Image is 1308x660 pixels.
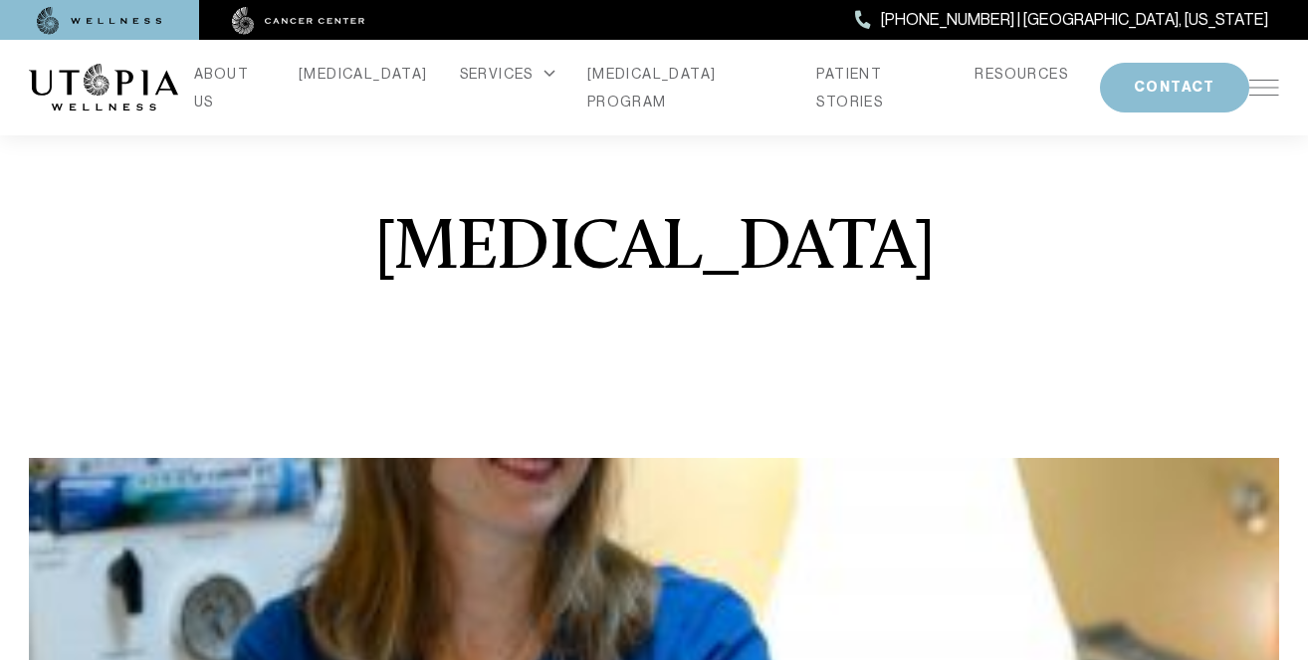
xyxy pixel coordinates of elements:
a: ABOUT US [194,60,267,115]
a: [MEDICAL_DATA] [299,60,428,88]
img: wellness [37,7,162,35]
a: RESOURCES [975,60,1068,88]
img: icon-hamburger [1249,80,1279,96]
span: [PHONE_NUMBER] | [GEOGRAPHIC_DATA], [US_STATE] [881,7,1268,33]
img: logo [29,64,178,111]
a: [MEDICAL_DATA] PROGRAM [587,60,785,115]
img: cancer center [232,7,365,35]
div: SERVICES [460,60,555,88]
button: CONTACT [1100,63,1249,112]
a: PATIENT STORIES [816,60,943,115]
a: [PHONE_NUMBER] | [GEOGRAPHIC_DATA], [US_STATE] [855,7,1268,33]
h1: [MEDICAL_DATA] [374,214,935,286]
